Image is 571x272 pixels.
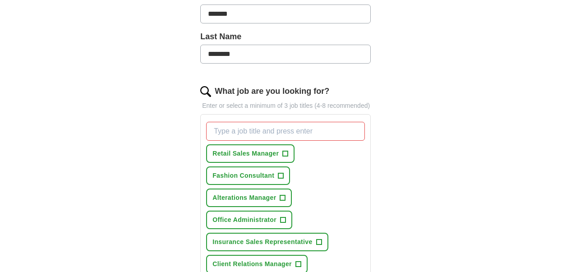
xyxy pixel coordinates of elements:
[206,144,295,163] button: Retail Sales Manager
[212,215,276,225] span: Office Administrator
[206,189,292,207] button: Alterations Manager
[212,259,292,269] span: Client Relations Manager
[200,31,371,43] label: Last Name
[206,233,328,251] button: Insurance Sales Representative
[200,101,371,111] p: Enter or select a minimum of 3 job titles (4-8 recommended)
[212,149,279,158] span: Retail Sales Manager
[200,86,211,97] img: search.png
[215,85,329,97] label: What job are you looking for?
[212,171,274,180] span: Fashion Consultant
[212,193,276,203] span: Alterations Manager
[206,122,365,141] input: Type a job title and press enter
[206,166,290,185] button: Fashion Consultant
[206,211,292,229] button: Office Administrator
[212,237,312,247] span: Insurance Sales Representative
